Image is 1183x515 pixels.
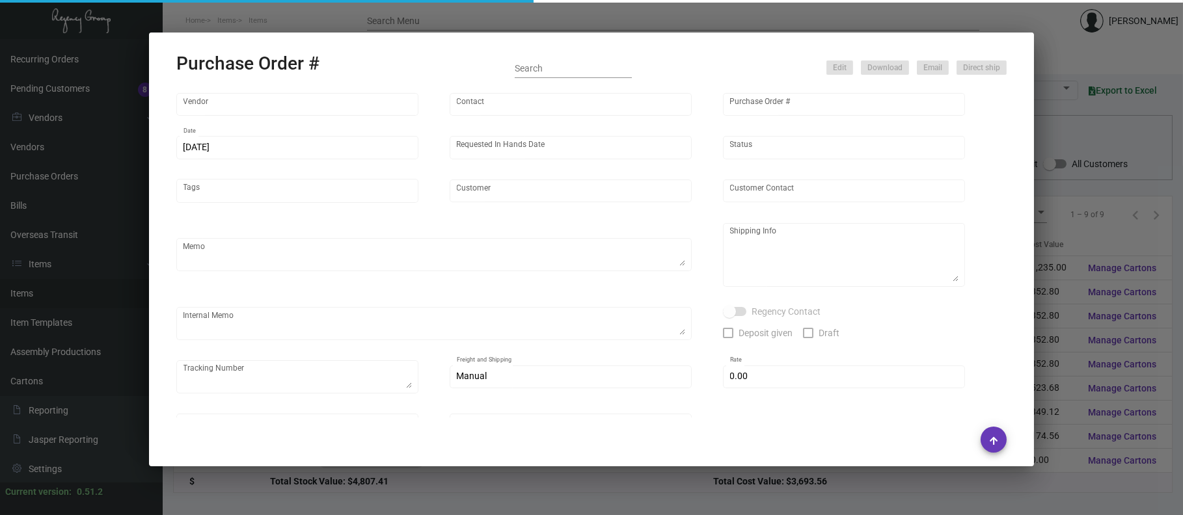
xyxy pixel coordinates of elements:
[867,62,903,73] span: Download
[457,371,487,381] span: Manual
[826,60,853,75] button: Edit
[5,485,72,499] div: Current version:
[923,62,942,73] span: Email
[739,325,793,341] span: Deposit given
[963,62,1000,73] span: Direct ship
[833,62,847,73] span: Edit
[819,325,839,341] span: Draft
[917,60,949,75] button: Email
[176,53,320,75] h2: Purchase Order #
[957,60,1007,75] button: Direct ship
[861,60,909,75] button: Download
[77,485,103,499] div: 0.51.2
[752,304,821,319] span: Regency Contact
